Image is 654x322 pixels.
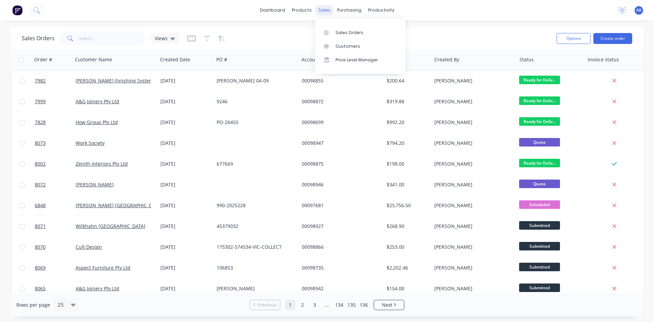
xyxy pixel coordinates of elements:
[155,35,168,42] span: Views
[519,76,560,84] span: Ready for Deliv...
[76,98,119,105] a: A&G Joinery Pty Ltd
[315,40,405,53] a: Customers
[519,117,560,126] span: Ready for Deliv...
[160,223,211,230] div: [DATE]
[217,264,292,271] div: 106853
[302,223,377,230] div: 00098927
[35,195,76,216] a: 6848
[35,223,46,230] span: 8071
[302,98,377,105] div: 00098872
[76,160,128,167] a: Zenith Interiors Pty Ltd
[35,174,76,195] a: 8072
[160,56,190,63] div: Created Date
[257,302,277,308] span: Previous
[434,77,510,84] div: [PERSON_NAME]
[76,285,119,292] a: A&G Joinery Pty Ltd
[160,140,211,147] div: [DATE]
[217,244,292,250] div: 175302-574534-VIC-COLLECT
[519,159,560,167] span: Ready for Deliv...
[35,119,46,126] span: 7828
[519,221,560,230] span: Submitted
[315,53,405,67] a: Price Level Manager
[387,244,426,250] div: $253.00
[519,242,560,250] span: Submitted
[12,5,22,15] img: Factory
[365,5,398,15] div: productivity
[76,264,130,271] a: Aspect Furniture Pty Ltd
[434,140,510,147] div: [PERSON_NAME]
[289,5,315,15] div: products
[519,96,560,105] span: Ready for Deliv...
[35,244,46,250] span: 8070
[35,112,76,133] a: 7828
[285,300,295,310] a: Page 1 is your current page
[434,119,510,126] div: [PERSON_NAME]
[35,181,46,188] span: 8072
[387,160,426,167] div: $198.00
[387,119,426,126] div: $992.20
[217,77,292,84] div: [PERSON_NAME] 04-09
[217,98,292,105] div: 9246
[374,302,404,308] a: Next page
[247,300,407,310] ul: Pagination
[160,285,211,292] div: [DATE]
[76,140,105,146] a: Work Society
[382,302,392,308] span: Next
[387,181,426,188] div: $341.00
[302,202,377,209] div: 00097681
[336,43,360,49] div: Customers
[35,71,76,91] a: 7982
[160,98,211,105] div: [DATE]
[160,160,211,167] div: [DATE]
[160,77,211,84] div: [DATE]
[35,140,46,147] span: 8073
[315,5,334,15] div: sales
[16,302,50,308] span: Rows per page
[387,223,426,230] div: $268.90
[519,180,560,188] span: Quote
[588,56,619,63] div: Invoice status
[35,237,76,257] a: 8070
[593,33,632,44] button: Create order
[216,56,227,63] div: PO #
[302,140,377,147] div: 00098947
[76,181,114,188] a: [PERSON_NAME]
[217,202,292,209] div: 990-2025228
[302,119,377,126] div: 00098699
[75,56,112,63] div: Customer Name
[35,98,46,105] span: 7999
[160,181,211,188] div: [DATE]
[302,244,377,250] div: 00098866
[434,244,510,250] div: [PERSON_NAME]
[359,300,369,310] a: Page 136
[519,138,560,147] span: Quote
[22,35,54,42] h1: Sales Orders
[434,202,510,209] div: [PERSON_NAME]
[334,300,344,310] a: Page 134
[336,30,363,36] div: Sales Orders
[35,216,76,236] a: 8071
[250,302,280,308] a: Previous page
[35,264,46,271] span: 8069
[387,140,426,147] div: $794.20
[79,32,145,45] input: Search...
[34,56,52,63] div: Order #
[35,154,76,174] a: 8002
[519,263,560,271] span: Submitted
[35,160,46,167] span: 8002
[217,285,292,292] div: [PERSON_NAME]
[434,223,510,230] div: [PERSON_NAME]
[217,119,292,126] div: PO-26455
[334,5,365,15] div: purchasing
[35,285,46,292] span: 8065
[76,223,145,229] a: Wilkhahn [GEOGRAPHIC_DATA]
[302,77,377,84] div: 00098855
[302,181,377,188] div: 00098946
[217,160,292,167] div: 677669
[387,98,426,105] div: $319.88
[519,200,560,209] span: Scheduled
[387,264,426,271] div: $2,202.46
[76,119,118,125] a: How Group Pty Ltd
[35,278,76,299] a: 8065
[35,77,46,84] span: 7982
